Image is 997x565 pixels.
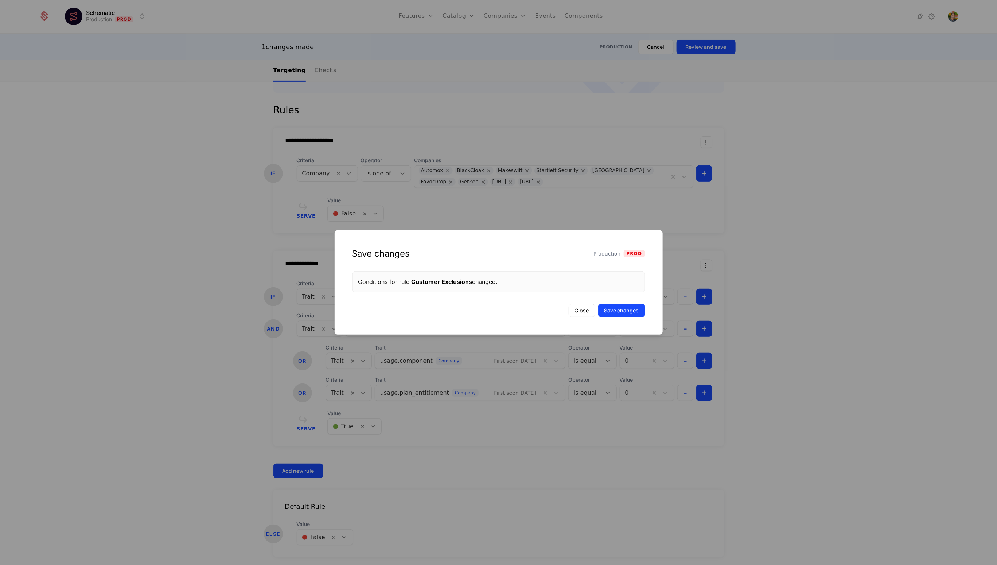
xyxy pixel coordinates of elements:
span: Prod [624,250,645,257]
span: Customer Exclusions [412,278,472,285]
button: Close [569,304,595,317]
span: Production [593,250,620,257]
div: Conditions for rule changed. [358,277,639,286]
button: Save changes [598,304,645,317]
div: Save changes [352,248,410,260]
